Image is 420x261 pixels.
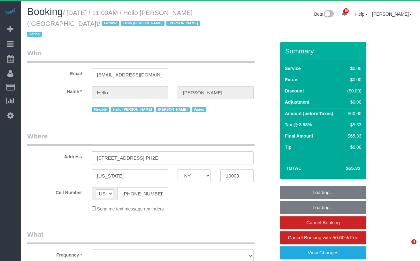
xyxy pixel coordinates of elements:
[338,6,351,20] a: 10
[314,12,334,17] a: Beta
[27,20,202,38] span: /
[92,169,168,182] input: City
[323,10,334,19] img: New interface
[345,65,362,72] div: $0.00
[345,88,362,94] div: ($0.00)
[22,249,87,258] label: Frequency *
[4,6,17,15] img: Automaid Logo
[92,86,168,99] input: First Name
[97,206,164,211] span: Send me text message reminders
[22,151,87,160] label: Address
[285,110,333,117] label: Amount (before Taxes)
[345,110,362,117] div: $60.00
[280,216,366,229] a: Cancel Booking
[178,86,254,99] input: Last Name
[285,122,312,128] label: Tax @ 8.88%
[166,21,200,26] span: [PERSON_NAME]
[372,12,412,17] a: [PERSON_NAME]
[326,166,360,171] h4: $65.33
[285,65,301,72] label: Service
[411,239,416,244] span: 4
[22,187,87,196] label: Cell Number
[92,68,168,81] input: Email
[285,99,309,105] label: Adjustment
[398,239,414,255] iframe: Intercom live chat
[192,107,206,112] span: Varies
[285,88,304,94] label: Discount
[345,133,362,139] div: $65.33
[285,144,292,150] label: Tip
[121,21,164,26] span: Hello [PERSON_NAME]
[343,8,349,13] span: 10
[345,76,362,83] div: $0.00
[220,169,254,182] input: Zip Code
[27,230,255,244] legend: What
[156,107,189,112] span: [PERSON_NAME]
[22,68,87,77] label: Email
[355,12,368,17] a: Help
[345,144,362,150] div: $0.00
[27,9,202,38] small: / [DATE] / 11:00AM / Hello [PERSON_NAME] ([GEOGRAPHIC_DATA])
[27,32,42,37] span: Varies
[27,6,63,17] span: Booking
[345,122,362,128] div: $5.33
[27,131,255,146] legend: Where
[285,133,313,139] label: Final Amount
[288,235,358,240] span: Cancel Booking with 50.00% Fee
[102,21,119,26] span: Flexible
[285,47,363,55] h3: Summary
[280,231,366,244] a: Cancel Booking with 50.00% Fee
[117,187,168,200] input: Cell Number
[111,107,154,112] span: Hello [PERSON_NAME]
[286,165,302,171] strong: Total
[285,76,299,83] label: Extras
[345,99,362,105] div: $0.00
[92,107,109,112] span: Flexible
[27,48,255,63] legend: Who
[280,246,366,259] a: View Changes
[22,86,87,95] label: Name *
